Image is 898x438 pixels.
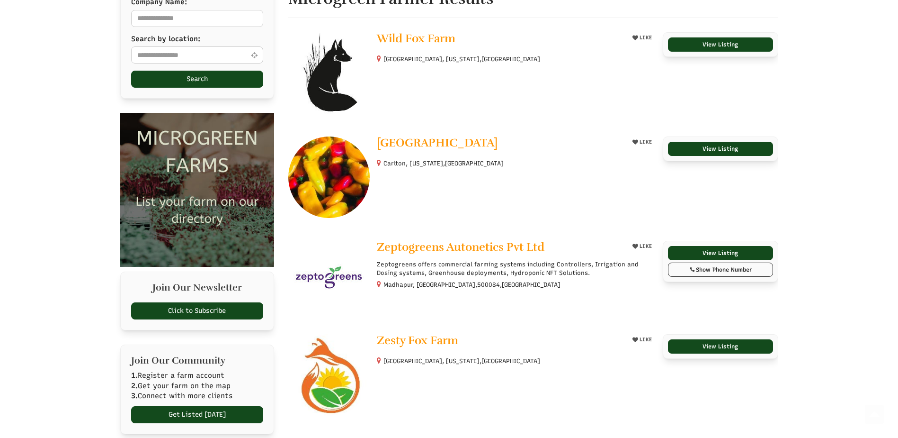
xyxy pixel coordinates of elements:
[131,71,263,88] button: Search
[481,55,540,64] span: [GEOGRAPHIC_DATA]
[383,55,540,63] small: [GEOGRAPHIC_DATA], [US_STATE],
[673,265,768,274] div: Show Phone Number
[383,160,504,167] small: Carlton, [US_STATE],
[629,137,656,148] button: LIKE
[131,382,138,390] b: 2.
[131,371,138,380] b: 1.
[383,281,560,288] small: Madhapur, [GEOGRAPHIC_DATA], ,
[131,283,263,298] h2: Join Our Newsletter
[131,406,263,423] a: Get Listed [DATE]
[377,333,458,347] span: Zesty Fox Farm
[502,281,560,289] span: [GEOGRAPHIC_DATA]
[377,136,498,150] span: [GEOGRAPHIC_DATA]
[629,241,656,252] button: LIKE
[629,32,656,44] button: LIKE
[377,260,656,277] p: Zeptogreens offers commercial farming systems including Controllers, Irrigation and Dosing system...
[377,137,622,151] a: [GEOGRAPHIC_DATA]
[131,392,138,400] b: 3.
[383,357,540,365] small: [GEOGRAPHIC_DATA], [US_STATE],
[377,31,455,46] span: Wild Fox Farm
[249,52,260,59] i: Use Current Location
[288,334,370,416] img: Zesty Fox Farm
[288,137,370,219] img: Willowbrook Farm
[638,138,652,145] span: LIKE
[668,339,773,354] a: View Listing
[131,356,263,366] h2: Join Our Community
[293,241,365,312] img: Zeptogreens Autonetics Pvt Ltd
[131,34,200,44] label: Search by location:
[668,142,773,156] a: View Listing
[668,37,773,52] a: View Listing
[131,371,263,401] p: Register a farm account Get your farm on the map Connect with more clients
[638,337,652,343] span: LIKE
[445,159,504,168] span: [GEOGRAPHIC_DATA]
[377,240,544,254] span: Zeptogreens Autonetics Pvt Ltd
[668,246,773,260] a: View Listing
[377,32,622,47] a: Wild Fox Farm
[638,243,652,249] span: LIKE
[288,32,370,114] img: Wild Fox Farm
[377,241,622,255] a: Zeptogreens Autonetics Pvt Ltd
[131,302,263,319] a: Click to Subscribe
[629,334,656,346] button: LIKE
[481,357,540,365] span: [GEOGRAPHIC_DATA]
[638,35,652,41] span: LIKE
[477,281,500,289] span: 500084
[377,334,622,349] a: Zesty Fox Farm
[120,113,274,267] img: Microgreen Farms list your microgreen farm today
